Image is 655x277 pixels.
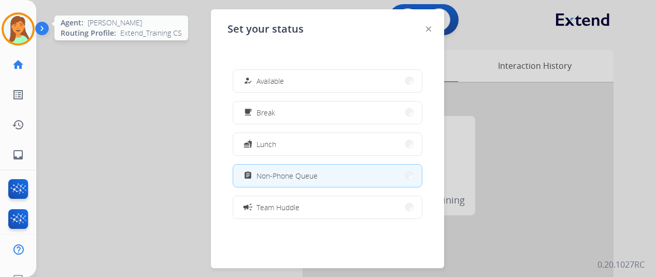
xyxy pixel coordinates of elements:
span: Routing Profile: [61,28,116,38]
mat-icon: fastfood [244,140,252,149]
span: Agent: [61,18,83,28]
mat-icon: home [12,59,24,71]
mat-icon: list_alt [12,89,24,101]
mat-icon: history [12,119,24,131]
mat-icon: assignment [244,171,252,180]
span: [PERSON_NAME] [88,18,142,28]
span: Set your status [227,22,304,36]
button: Available [233,70,422,92]
img: avatar [4,14,33,43]
p: 0.20.1027RC [597,258,645,271]
mat-icon: free_breakfast [244,108,252,117]
button: Non-Phone Queue [233,165,422,187]
mat-icon: inbox [12,149,24,161]
span: Lunch [257,139,276,150]
span: Extend_Training CS [120,28,182,38]
button: Lunch [233,133,422,155]
mat-icon: campaign [243,202,253,212]
button: Break [233,101,422,124]
img: close-button [426,26,431,32]
span: Team Huddle [257,202,300,213]
span: Non-Phone Queue [257,170,318,181]
mat-icon: how_to_reg [244,77,252,85]
span: Available [257,76,284,86]
span: Break [257,107,275,118]
button: Team Huddle [233,196,422,218]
